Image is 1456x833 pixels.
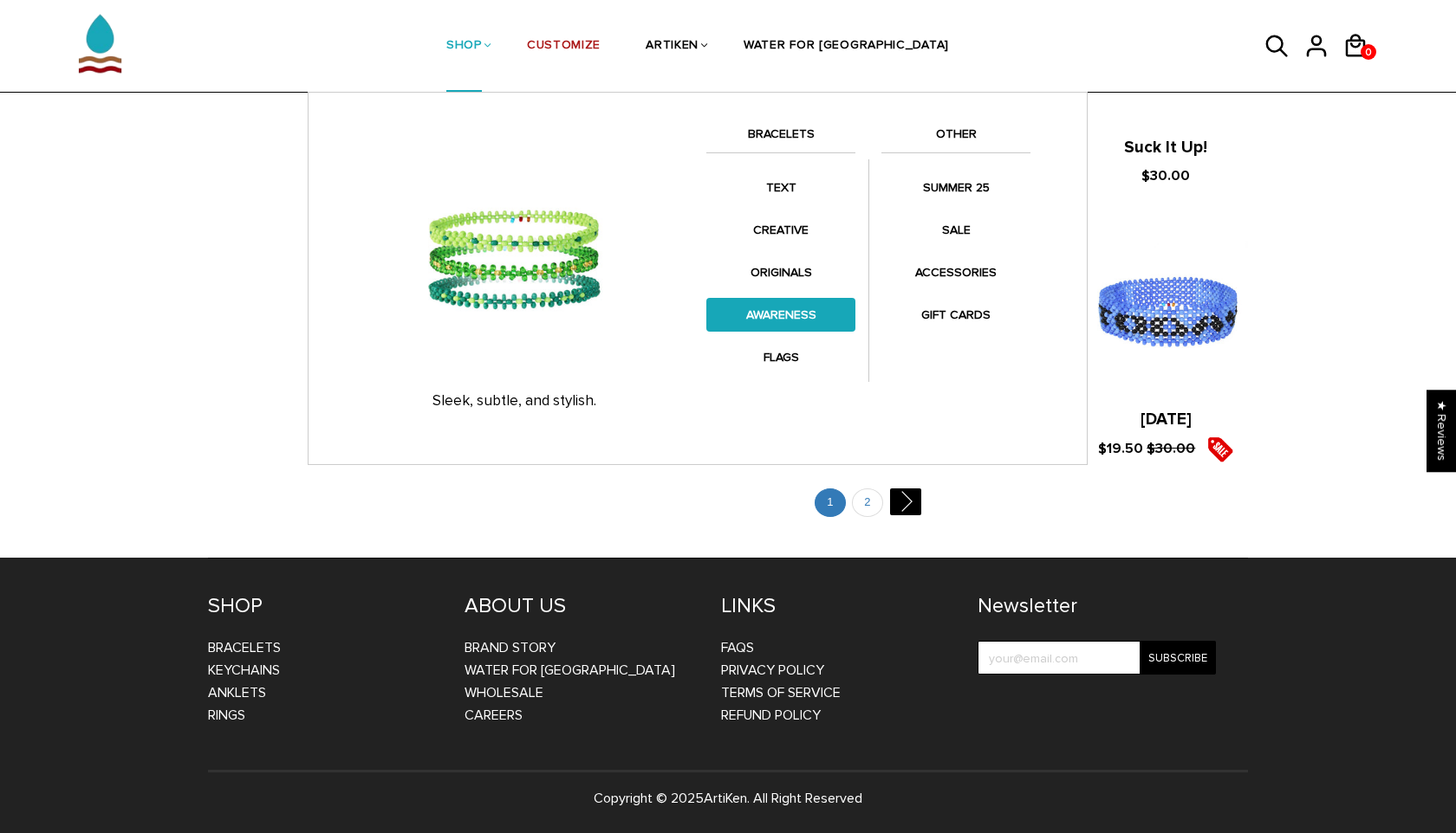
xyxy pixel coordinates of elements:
a: Anklets [208,684,266,701]
a:  [889,488,920,515]
a: Rings [208,707,245,724]
a: WATER FOR [GEOGRAPHIC_DATA] [744,1,949,93]
a: AWARENESS [706,298,855,332]
a: [DATE] [1141,410,1192,429]
div: Click to open Judge.me floating reviews tab [1427,390,1456,472]
span: $19.50 [1098,440,1143,457]
h4: Newsletter [978,593,1216,619]
a: GIFT CARDS [881,298,1030,332]
a: ACCESSORIES [881,255,1030,289]
a: SUMMER 25 [881,171,1030,204]
a: Refund Policy [721,707,821,724]
a: Suck It Up! [1124,138,1207,158]
a: Keychains [208,662,280,679]
h4: LINKS [721,593,952,619]
a: SHOP [446,1,482,93]
a: Terms of Service [721,684,841,701]
span: $30.00 [1141,167,1190,184]
a: Privacy Policy [721,662,824,679]
img: sale5.png [1207,436,1233,462]
a: WHOLESALE [465,684,543,701]
a: Bracelets [208,639,281,656]
a: CUSTOMIZE [527,1,601,93]
p: Copyright © 2025 . All Right Reserved [208,787,1248,810]
input: your@email.com [978,641,1216,675]
a: 1 [815,488,846,517]
a: OTHER [881,124,1030,153]
h4: SHOP [208,593,439,619]
a: BRAND STORY [465,639,556,656]
a: ARTIKEN [646,1,699,93]
a: ArtiKen [704,790,747,807]
a: 0 [1361,44,1376,60]
a: 2 [852,488,883,517]
s: $30.00 [1147,440,1195,457]
a: WATER FOR [GEOGRAPHIC_DATA] [465,662,675,679]
a: ORIGINALS [706,255,855,289]
a: BRACELETS [706,124,855,153]
h4: ABOUT US [465,593,695,619]
a: FLAGS [706,340,855,374]
a: CAREERS [465,707,523,724]
input: Subscribe [1140,641,1216,675]
a: SALE [881,213,1030,247]
a: TEXT [706,171,855,204]
a: FAQs [721,639,754,656]
span: 0 [1361,42,1376,63]
a: CREATIVE [706,213,855,247]
p: Sleek, subtle, and stylish. [339,392,689,410]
